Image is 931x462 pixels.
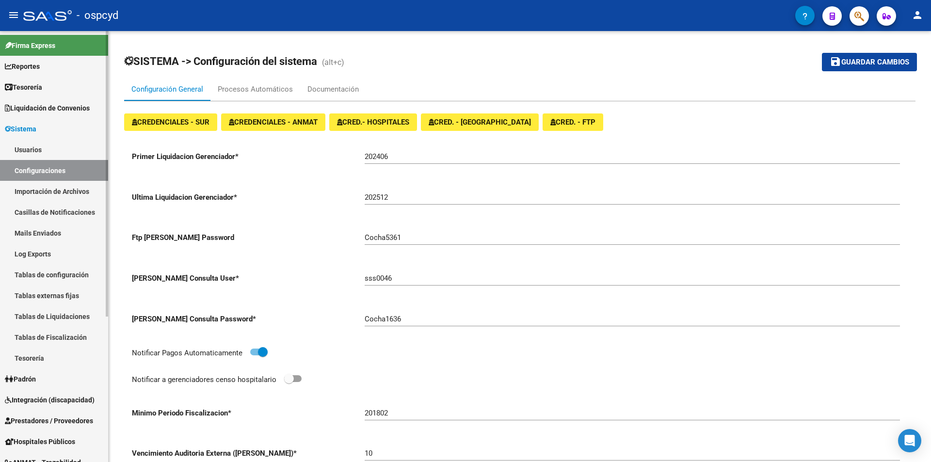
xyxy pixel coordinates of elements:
[132,314,365,324] p: [PERSON_NAME] Consulta Password
[841,58,909,67] span: Guardar cambios
[5,395,95,405] span: Integración (discapacidad)
[132,232,365,243] p: Ftp [PERSON_NAME] Password
[124,113,217,131] button: CREDENCIALES - SUR
[429,118,531,127] span: CRED. - [GEOGRAPHIC_DATA]
[131,84,203,95] div: Configuración General
[898,429,921,452] div: Open Intercom Messenger
[124,55,317,67] span: SISTEMA -> Configuración del sistema
[132,375,276,384] span: Notificar a gerenciadores censo hospitalario
[77,5,118,26] span: - ospcyd
[5,40,55,51] span: Firma Express
[307,84,359,95] div: Documentación
[322,58,344,67] span: (alt+c)
[132,192,365,203] p: Ultima Liquidacion Gerenciador
[822,53,917,71] button: Guardar cambios
[221,113,325,131] button: CREDENCIALES - ANMAT
[132,408,365,418] p: Minimo Periodo Fiscalizacion
[8,9,19,21] mat-icon: menu
[5,103,90,113] span: Liquidación de Convenios
[337,118,409,127] span: CRED.- HOSPITALES
[132,448,365,459] p: Vencimiento Auditoria Externa ([PERSON_NAME])
[329,113,417,131] button: CRED.- HOSPITALES
[912,9,923,21] mat-icon: person
[550,118,595,127] span: CRED. - FTP
[132,118,209,127] span: CREDENCIALES - SUR
[5,124,36,134] span: Sistema
[5,374,36,384] span: Padrón
[132,349,242,357] span: Notificar Pagos Automaticamente
[218,84,293,95] div: Procesos Automáticos
[830,56,841,67] mat-icon: save
[543,113,603,131] button: CRED. - FTP
[132,273,365,284] p: [PERSON_NAME] Consulta User
[229,118,318,127] span: CREDENCIALES - ANMAT
[132,151,365,162] p: Primer Liquidacion Gerenciador
[5,61,40,72] span: Reportes
[421,113,539,131] button: CRED. - [GEOGRAPHIC_DATA]
[5,436,75,447] span: Hospitales Públicos
[5,82,42,93] span: Tesorería
[5,415,93,426] span: Prestadores / Proveedores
